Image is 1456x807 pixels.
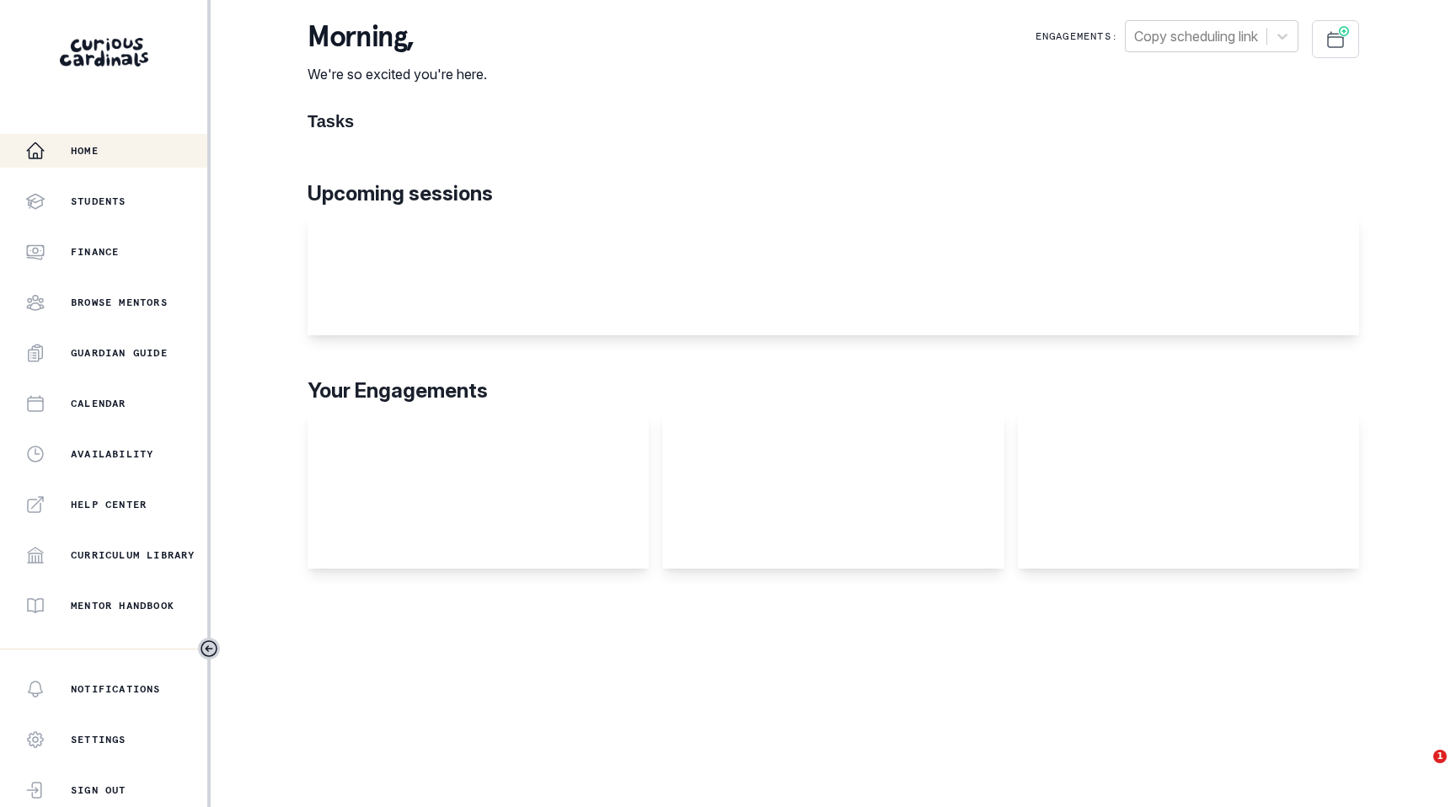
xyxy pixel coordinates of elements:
h1: Tasks [308,111,1359,131]
span: 1 [1433,750,1447,763]
p: Curriculum Library [71,548,195,562]
p: We're so excited you're here. [308,64,487,84]
iframe: Intercom live chat [1399,750,1439,790]
p: Mentor Handbook [71,599,174,612]
p: Settings [71,733,126,746]
p: Help Center [71,498,147,511]
button: Schedule Sessions [1312,20,1359,58]
img: Curious Cardinals Logo [60,38,148,67]
p: Students [71,195,126,208]
p: morning , [308,20,487,54]
p: Calendar [71,397,126,410]
p: Notifications [71,682,161,696]
p: Your Engagements [308,376,1359,406]
p: Upcoming sessions [308,179,1359,209]
p: Sign Out [71,783,126,797]
p: Engagements: [1036,29,1118,43]
p: Browse Mentors [71,296,168,309]
button: Toggle sidebar [198,638,220,660]
p: Home [71,144,99,158]
p: Finance [71,245,119,259]
p: Availability [71,447,153,461]
p: Guardian Guide [71,346,168,360]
